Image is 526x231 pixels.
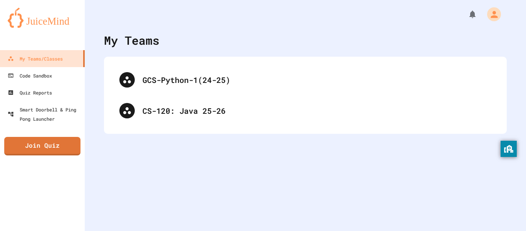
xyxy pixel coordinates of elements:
[501,141,517,157] button: privacy banner
[142,105,491,116] div: CS-120: Java 25-26
[8,54,63,63] div: My Teams/Classes
[112,64,499,95] div: GCS-Python-1(24-25)
[142,74,491,86] div: GCS-Python-1(24-25)
[8,88,52,97] div: Quiz Reports
[112,95,499,126] div: CS-120: Java 25-26
[454,8,479,21] div: My Notifications
[479,5,503,23] div: My Account
[4,137,80,155] a: Join Quiz
[8,105,82,123] div: Smart Doorbell & Ping Pong Launcher
[104,32,159,49] div: My Teams
[8,8,77,28] img: logo-orange.svg
[8,71,52,80] div: Code Sandbox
